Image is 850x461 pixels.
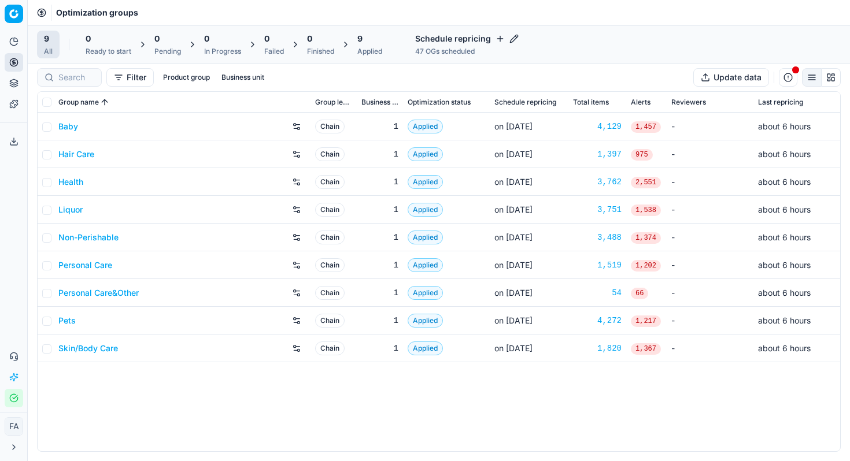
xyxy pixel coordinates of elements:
[671,98,706,107] span: Reviewers
[631,288,648,299] span: 66
[361,315,398,326] div: 1
[58,259,112,271] a: Personal Care
[56,7,138,18] span: Optimization groups
[106,68,154,87] button: Filter
[361,176,398,188] div: 1
[154,47,181,56] div: Pending
[408,258,443,272] span: Applied
[44,47,53,56] div: All
[315,258,345,272] span: Chain
[631,149,653,161] span: 975
[408,203,443,217] span: Applied
[361,287,398,299] div: 1
[494,149,533,159] span: on [DATE]
[264,33,269,44] span: 0
[573,98,609,107] span: Total items
[758,260,811,270] span: about 6 hours
[56,7,138,18] nav: breadcrumb
[99,96,110,108] button: Sorted by Group name ascending
[631,98,651,107] span: Alerts
[758,149,811,159] span: about 6 hours
[361,259,398,271] div: 1
[494,121,533,131] span: on [DATE]
[693,68,769,87] button: Update data
[408,147,443,161] span: Applied
[494,260,533,270] span: on [DATE]
[315,341,345,355] span: Chain
[631,205,661,216] span: 1,538
[667,334,753,362] td: -
[217,70,269,84] button: Business unit
[667,224,753,251] td: -
[315,203,345,217] span: Chain
[408,286,443,300] span: Applied
[494,205,533,214] span: on [DATE]
[758,343,811,353] span: about 6 hours
[408,120,443,133] span: Applied
[204,47,241,56] div: In Progress
[573,121,622,132] a: 4,129
[307,47,334,56] div: Finished
[58,72,94,83] input: Search
[158,70,215,84] button: Product group
[758,232,811,242] span: about 6 hours
[408,231,443,244] span: Applied
[58,148,94,160] a: Hair Care
[573,343,622,354] div: 1,820
[154,33,160,44] span: 0
[758,315,811,325] span: about 6 hours
[631,121,661,133] span: 1,457
[58,204,83,215] a: Liquor
[631,343,661,355] span: 1,367
[573,259,622,271] div: 1,519
[58,315,76,326] a: Pets
[5,418,23,435] span: FA
[315,147,345,161] span: Chain
[758,121,811,131] span: about 6 hours
[315,120,345,133] span: Chain
[667,279,753,307] td: -
[307,33,312,44] span: 0
[5,417,23,436] button: FA
[631,177,661,188] span: 2,551
[361,121,398,132] div: 1
[315,286,345,300] span: Chain
[573,287,622,299] a: 54
[361,232,398,243] div: 1
[58,232,119,243] a: Non-Perishable
[494,98,556,107] span: Schedule repricing
[494,288,533,298] span: on [DATE]
[573,148,622,160] a: 1,397
[573,232,622,243] a: 3,488
[667,307,753,334] td: -
[361,204,398,215] div: 1
[573,176,622,188] a: 3,762
[573,315,622,326] a: 4,272
[758,288,811,298] span: about 6 hours
[408,98,471,107] span: Optimization status
[494,177,533,187] span: on [DATE]
[573,204,622,215] div: 3,751
[315,175,345,189] span: Chain
[315,314,345,328] span: Chain
[667,140,753,168] td: -
[667,251,753,279] td: -
[415,47,519,56] div: 47 OGs scheduled
[357,33,363,44] span: 9
[315,231,345,244] span: Chain
[86,33,91,44] span: 0
[758,98,803,107] span: Last repricing
[361,98,398,107] span: Business unit
[58,176,83,188] a: Health
[86,47,131,56] div: Ready to start
[631,315,661,327] span: 1,217
[58,343,118,354] a: Skin/Body Care
[758,205,811,214] span: about 6 hours
[667,196,753,224] td: -
[408,314,443,328] span: Applied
